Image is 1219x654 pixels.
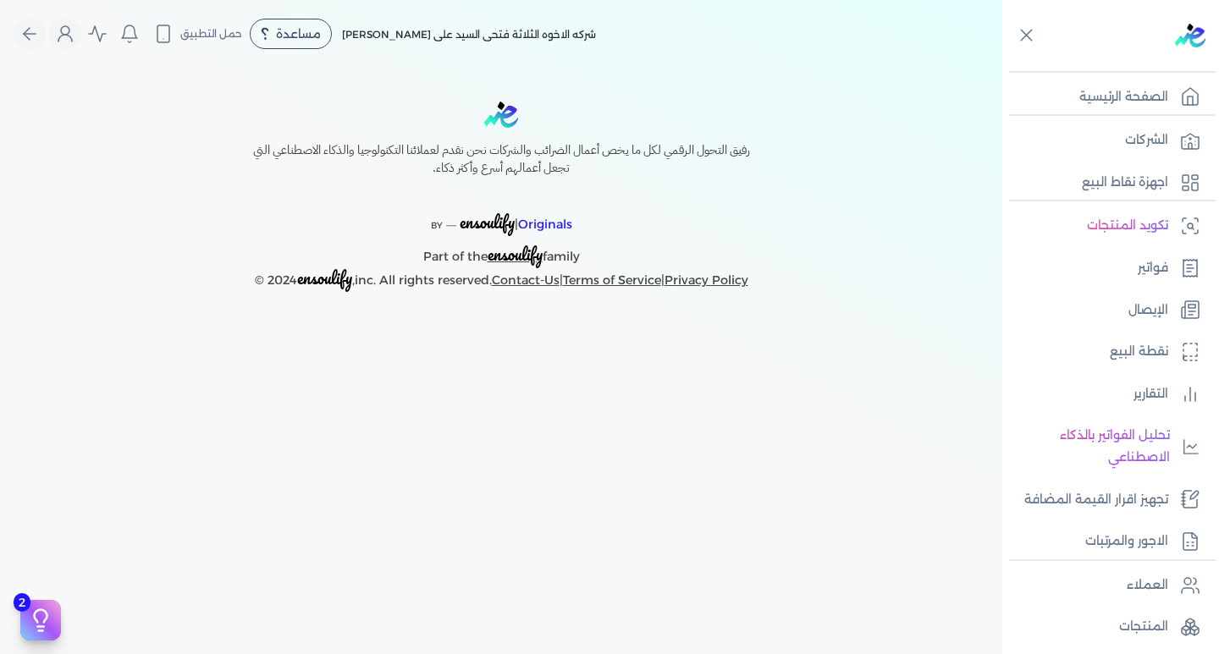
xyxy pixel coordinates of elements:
[488,241,543,267] span: ensoulify
[1128,300,1168,322] p: الإيصال
[1002,418,1209,475] a: تحليل الفواتير بالذكاء الاصطناعي
[1134,383,1168,405] p: التقارير
[217,141,786,178] h6: رفيق التحول الرقمي لكل ما يخص أعمال الضرائب والشركات نحن نقدم لعملائنا التكنولوجيا والذكاء الاصطن...
[1138,257,1168,279] p: فواتير
[1002,208,1209,244] a: تكويد المنتجات
[1002,482,1209,518] a: تجهيز اقرار القيمة المضافة
[1002,123,1209,158] a: الشركات
[1002,568,1209,603] a: العملاء
[1002,334,1209,370] a: نقطة البيع
[563,272,661,288] a: Terms of Service
[1079,86,1168,108] p: الصفحة الرئيسية
[14,593,30,612] span: 2
[484,102,518,128] img: logo
[149,19,246,48] button: حمل التطبيق
[1002,293,1209,328] a: الإيصال
[20,600,61,640] button: 2
[250,19,332,49] div: مساعدة
[518,217,572,232] span: Originals
[276,28,321,40] span: مساعدة
[1175,24,1205,47] img: logo
[1082,172,1168,194] p: اجهزة نقاط البيع
[217,237,786,268] p: Part of the family
[217,267,786,292] p: © 2024 ,inc. All rights reserved. | |
[460,209,515,235] span: ensoulify
[665,272,748,288] a: Privacy Policy
[1024,489,1168,511] p: تجهيز اقرار القيمة المضافة
[1002,609,1209,645] a: المنتجات
[1002,80,1209,115] a: الصفحة الرئيسية
[1085,530,1168,552] p: الاجور والمرتبات
[180,26,242,41] span: حمل التطبيق
[342,28,596,41] span: شركه الاخوه الثلاثة فتحى السيد على [PERSON_NAME]
[492,272,560,288] a: Contact-Us
[1119,616,1168,638] p: المنتجات
[1125,129,1168,151] p: الشركات
[1011,425,1170,468] p: تحليل الفواتير بالذكاء الاصطناعي
[1002,250,1209,286] a: فواتير
[488,249,543,264] a: ensoulify
[1002,376,1209,412] a: التقارير
[1087,215,1168,237] p: تكويد المنتجات
[1002,165,1209,201] a: اجهزة نقاط البيع
[1002,524,1209,559] a: الاجور والمرتبات
[431,220,443,231] span: BY
[297,265,352,291] span: ensoulify
[1110,341,1168,363] p: نقطة البيع
[217,191,786,237] p: |
[1127,574,1168,596] p: العملاء
[446,216,456,227] sup: __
